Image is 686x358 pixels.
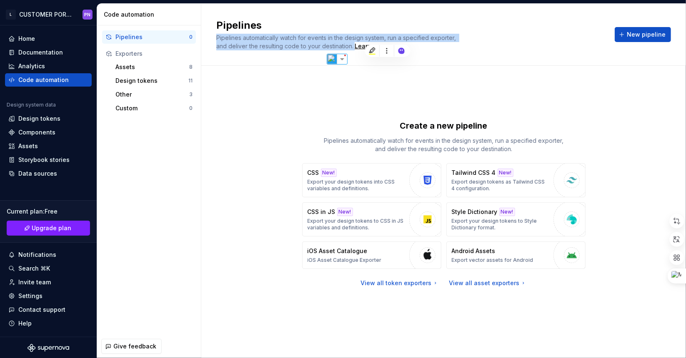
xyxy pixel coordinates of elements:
a: Components [5,126,92,139]
button: Search ⌘K [5,262,92,275]
div: New! [337,208,353,216]
span: . [353,43,389,50]
p: iOS Asset Catalogue [308,247,368,255]
span: New pipeline [627,30,666,39]
button: Style DictionaryNew!Export your design tokens to Style Dictionary format. [446,202,586,236]
a: Code automation [5,73,92,87]
div: Data sources [18,169,57,178]
span: Give feedback [113,342,156,351]
button: Android AssetsExport vector assets for Android [446,241,586,269]
p: Create a new pipeline [400,120,488,132]
button: Notifications [5,248,92,261]
a: Documentation [5,46,92,59]
button: Other3 [112,88,196,101]
div: 11 [188,77,193,84]
span: Upgrade plan [32,224,72,232]
a: Data sources [5,167,92,180]
a: Storybook stories [5,153,92,167]
button: CSS in JSNew!Export your design tokens to CSS in JS variables and definitions. [302,202,441,236]
div: New! [498,169,513,177]
div: Code automation [18,76,69,84]
button: New pipeline [615,27,671,42]
a: Learn more [355,42,388,50]
div: Components [18,128,55,137]
p: Pipelines automatically watch for events in the design system, run a specified exporter, and deli... [319,137,569,153]
div: New! [321,169,337,177]
div: Storybook stories [18,156,70,164]
div: Documentation [18,48,63,57]
p: CSS in JS [308,208,335,216]
a: Invite team [5,276,92,289]
div: Contact support [18,306,65,314]
div: Help [18,319,32,328]
div: Analytics [18,62,45,70]
p: iOS Asset Catalogue Exporter [308,257,382,264]
span: Pipelines automatically watch for events in the design system, run a specified exporter, and deli... [216,34,458,50]
p: Export design tokens as Tailwind CSS 4 configuration. [452,179,549,192]
svg: Supernova Logo [28,344,69,352]
div: New! [499,208,515,216]
div: Current plan : Free [7,207,90,216]
div: Assets [18,142,38,150]
div: Design tokens [18,114,60,123]
p: Export your design tokens to CSS in JS variables and definitions. [308,218,405,231]
p: CSS [308,169,319,177]
a: Assets [5,139,92,153]
p: Style Dictionary [452,208,498,216]
a: View all asset exporters [449,279,527,287]
a: Home [5,32,92,45]
div: Home [18,35,35,43]
div: 0 [189,105,193,112]
div: Notifications [18,251,56,259]
div: Other [115,90,189,99]
button: Upgrade plan [7,221,90,236]
p: Export your design tokens into CSS variables and definitions. [308,179,405,192]
a: View all token exporters [361,279,439,287]
button: iOS Asset CatalogueiOS Asset Catalogue Exporter [302,241,441,269]
h2: Pipelines [216,19,605,32]
div: PN [85,11,91,18]
div: 0 [189,34,193,40]
button: Give feedback [101,339,162,354]
button: Design tokens11 [112,74,196,87]
button: Assets8 [112,60,196,74]
div: Settings [18,292,43,300]
button: LCUSTOMER PORTALPN [2,5,95,23]
div: Invite team [18,278,51,286]
a: Analytics [5,60,92,73]
p: Export vector assets for Android [452,257,533,264]
a: Design tokens [5,112,92,125]
a: Settings [5,289,92,303]
p: Android Assets [452,247,496,255]
button: Pipelines0 [102,30,196,44]
div: Code automation [104,10,198,19]
div: 3 [189,91,193,98]
div: L [6,10,16,20]
button: CSSNew!Export your design tokens into CSS variables and definitions. [302,163,441,197]
div: Design tokens [115,77,188,85]
div: Design system data [7,102,56,108]
div: CUSTOMER PORTAL [19,10,73,19]
div: Custom [115,104,189,112]
div: Assets [115,63,189,71]
div: Exporters [115,50,193,58]
button: Custom0 [112,102,196,115]
button: Contact support [5,303,92,316]
div: Pipelines [115,33,189,41]
p: Export your design tokens to Style Dictionary format. [452,218,549,231]
button: Help [5,317,92,330]
p: Tailwind CSS 4 [452,169,496,177]
button: Tailwind CSS 4New!Export design tokens as Tailwind CSS 4 configuration. [446,163,586,197]
div: 8 [189,64,193,70]
div: Search ⌘K [18,264,50,273]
